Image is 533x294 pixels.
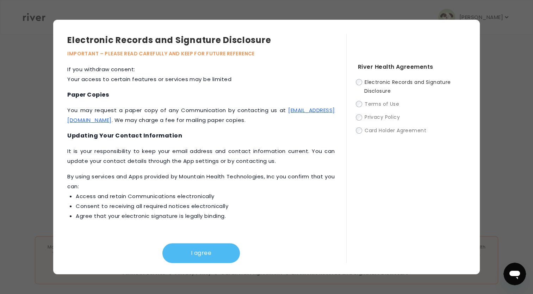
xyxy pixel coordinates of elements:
h4: River Health Agreements [358,62,466,72]
iframe: Button to launch messaging window [503,263,526,285]
h4: Updating Your Contact Information [67,131,335,141]
span: Privacy Policy [365,114,400,121]
span: Electronic Records and Signature Disclosure [364,79,451,94]
p: It is your responsibility to keep your email address and contact information current. You can upd... [67,146,335,166]
p: If you withdraw consent: Your access to certain features or services may be limited [67,65,335,84]
li: Consent to receiving all required notices electronically [76,201,335,211]
h3: Electronic Records and Signature Disclosure [67,34,346,47]
p: ‍By using services and Apps provided by Mountain Health Technologies, Inc you confirm that you can: [67,172,335,221]
p: You may request a paper copy of any Communication by contacting us at . We may charge a fee for m... [67,105,335,125]
h4: Paper Copies [67,90,335,100]
span: Terms of Use [365,100,399,108]
button: I agree [162,243,240,263]
li: Agree that your electronic signature is legally binding. [76,211,335,221]
p: IMPORTANT – PLEASE READ CAREFULLY AND KEEP FOR FUTURE REFERENCE [67,49,346,58]
span: Card Holder Agreement [365,127,426,134]
li: Access and retain Communications electronically [76,191,335,201]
